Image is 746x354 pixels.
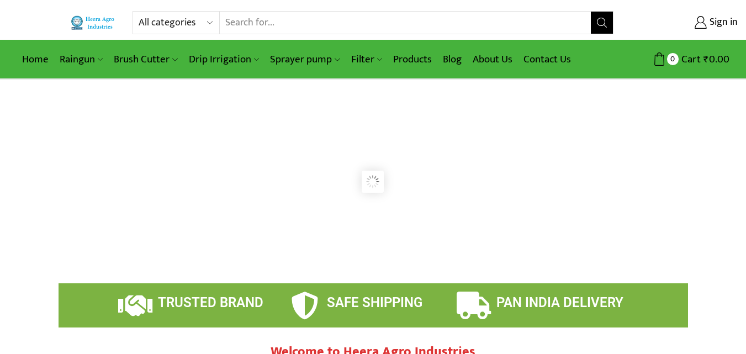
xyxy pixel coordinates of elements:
bdi: 0.00 [703,51,729,68]
span: TRUSTED BRAND [158,295,263,310]
a: Products [388,46,437,72]
span: PAN INDIA DELIVERY [496,295,623,310]
input: Search for... [220,12,590,34]
span: Cart [679,52,701,67]
a: Contact Us [518,46,576,72]
span: 0 [667,53,679,65]
a: About Us [467,46,518,72]
a: Raingun [54,46,108,72]
a: Filter [346,46,388,72]
a: Drip Irrigation [183,46,264,72]
a: Blog [437,46,467,72]
a: Home [17,46,54,72]
span: ₹ [703,51,709,68]
a: Sign in [630,13,738,33]
span: SAFE SHIPPING [327,295,422,310]
button: Search button [591,12,613,34]
span: Sign in [707,15,738,30]
a: Brush Cutter [108,46,183,72]
a: Sprayer pump [264,46,345,72]
a: 0 Cart ₹0.00 [625,49,729,70]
